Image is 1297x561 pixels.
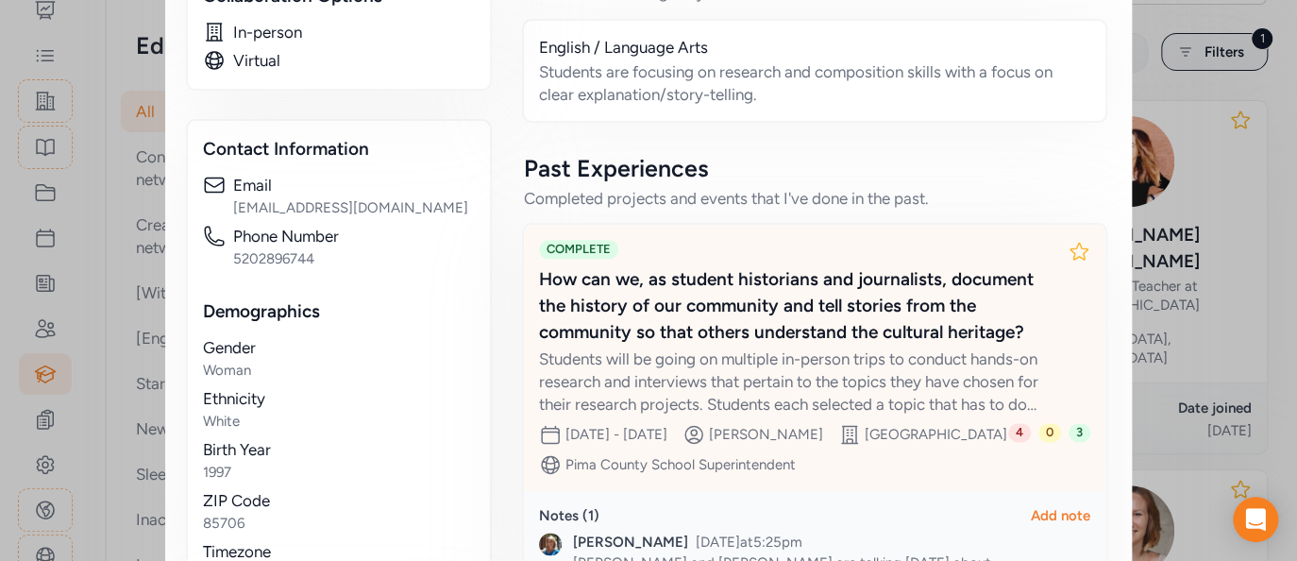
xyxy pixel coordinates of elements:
[203,489,475,512] div: ZIP Code
[203,136,475,162] div: Contact Information
[1233,497,1278,542] div: Open Intercom Messenger
[233,21,475,43] div: In-person
[203,387,475,410] div: Ethnicity
[1069,423,1090,442] span: 3
[233,225,475,247] div: Phone Number
[539,240,618,259] span: COMPLETE
[524,187,1105,210] div: Completed projects and events that I've done in the past.
[565,425,667,444] div: [DATE] - [DATE]
[233,198,475,217] div: [EMAIL_ADDRESS][DOMAIN_NAME]
[696,533,802,552] div: [DATE] at 5:25pm
[539,533,562,555] img: Avatar
[1008,423,1031,442] span: 4
[1031,506,1090,525] div: Add note
[233,174,475,196] div: Email
[539,266,1053,346] div: How can we, as student historians and journalists, document the history of our community and tell...
[709,425,823,444] div: [PERSON_NAME]
[539,506,599,525] div: Notes ( 1 )
[203,463,475,482] div: 1997
[203,438,475,461] div: Birth Year
[203,412,475,431] div: White
[203,514,475,533] div: 85706
[1038,423,1061,442] span: 0
[233,249,475,268] div: 5202896744
[539,348,1053,416] div: Students will be going on multiple in-person trips to conduct hands-on research and interviews th...
[233,49,475,72] div: Virtual
[865,425,1007,444] div: [GEOGRAPHIC_DATA]
[524,153,1105,183] div: Past Experiences
[203,336,475,359] div: Gender
[203,298,475,325] div: Demographics
[539,60,1090,106] div: Students are focusing on research and composition skills with a focus on clear explanation/story-...
[203,361,475,380] div: Woman
[539,36,1090,59] div: English / Language Arts
[565,455,796,474] div: Pima County School Superintendent
[573,533,688,552] div: [PERSON_NAME]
